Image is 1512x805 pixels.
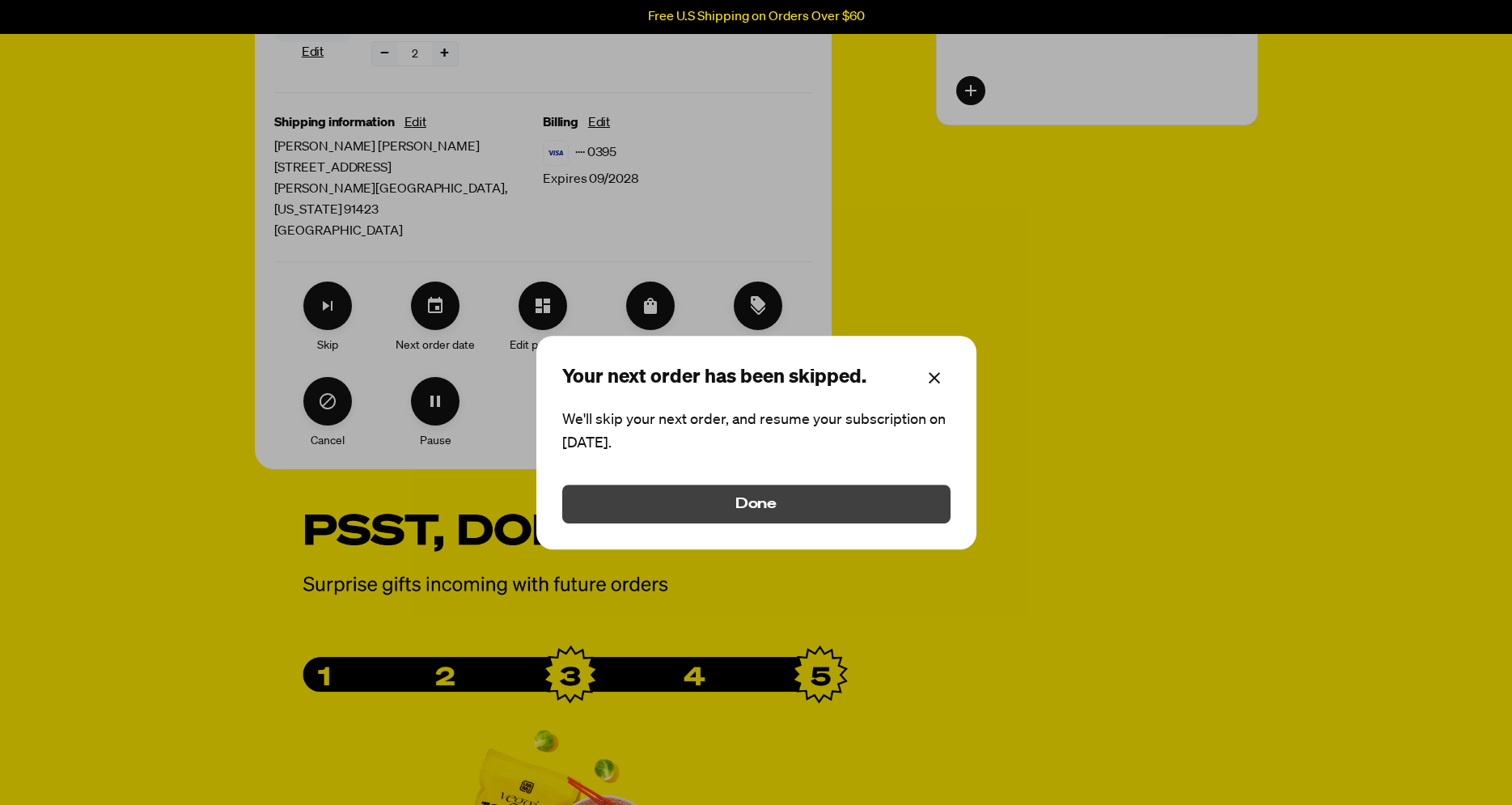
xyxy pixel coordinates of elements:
[562,368,866,388] text: Your next order has been skipped.
[562,485,951,523] button: Done
[648,10,865,24] p: Free U.S Shipping on Orders Over $60
[274,282,812,450] div: Make changes for subscription
[562,409,951,455] text: We'll skip your next order, and resume your subscription on [DATE].
[735,495,777,513] span: Done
